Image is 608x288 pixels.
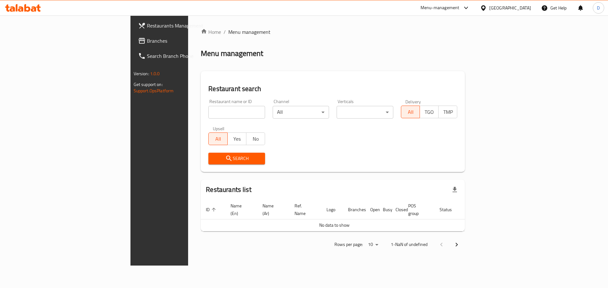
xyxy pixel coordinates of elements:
[343,200,365,219] th: Branches
[246,132,265,145] button: No
[211,134,225,144] span: All
[489,4,531,11] div: [GEOGRAPHIC_DATA]
[201,28,465,36] nav: breadcrumb
[208,132,227,145] button: All
[449,237,464,252] button: Next page
[597,4,600,11] span: D
[208,84,457,94] h2: Restaurant search
[273,106,329,119] div: All
[134,70,149,78] span: Version:
[230,134,244,144] span: Yes
[208,106,265,119] input: Search for restaurant name or ID..
[378,200,390,219] th: Busy
[321,200,343,219] th: Logo
[213,155,260,162] span: Search
[422,107,436,117] span: TGO
[337,106,393,119] div: ​
[365,200,378,219] th: Open
[201,48,263,58] h2: Menu management
[408,202,427,217] span: POS group
[231,202,250,217] span: Name (En)
[228,28,270,36] span: Menu management
[441,107,455,117] span: TMP
[420,106,439,118] button: TGO
[147,37,227,45] span: Branches
[208,153,265,164] button: Search
[133,33,232,48] a: Branches
[365,240,381,249] div: Rows per page:
[213,126,225,131] label: Upsell
[263,202,282,217] span: Name (Ar)
[227,132,246,145] button: Yes
[147,22,227,29] span: Restaurants Management
[421,4,459,12] div: Menu-management
[249,134,263,144] span: No
[133,18,232,33] a: Restaurants Management
[206,185,251,194] h2: Restaurants list
[150,70,160,78] span: 1.0.0
[390,200,403,219] th: Closed
[206,206,218,213] span: ID
[133,48,232,64] a: Search Branch Phone
[134,80,163,89] span: Get support on:
[334,241,363,248] p: Rows per page:
[391,241,427,248] p: 1-NaN of undefined
[440,206,460,213] span: Status
[404,107,417,117] span: All
[319,221,350,229] span: No data to show
[401,106,420,118] button: All
[294,202,314,217] span: Ref. Name
[405,99,421,104] label: Delivery
[147,52,227,60] span: Search Branch Phone
[447,182,462,197] div: Export file
[134,87,174,95] a: Support.OpsPlatform
[201,200,490,231] table: enhanced table
[438,106,457,118] button: TMP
